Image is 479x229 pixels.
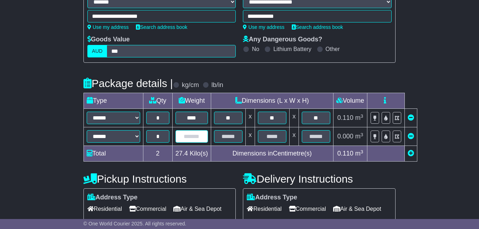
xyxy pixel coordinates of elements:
[289,109,299,127] td: x
[408,150,414,157] a: Add new item
[247,194,297,202] label: Address Type
[87,203,122,214] span: Residential
[136,24,187,30] a: Search address book
[273,46,311,52] label: Lithium Battery
[143,146,172,162] td: 2
[408,133,414,140] a: Remove this item
[247,203,281,214] span: Residential
[211,146,333,162] td: Dimensions in Centimetre(s)
[289,203,326,214] span: Commercial
[361,113,363,119] sup: 3
[212,81,223,89] label: lb/in
[245,109,255,127] td: x
[243,173,396,185] h4: Delivery Instructions
[355,114,363,121] span: m
[87,36,130,44] label: Goods Value
[243,36,322,44] label: Any Dangerous Goods?
[83,93,143,109] td: Type
[355,133,363,140] span: m
[333,203,381,214] span: Air & Sea Depot
[408,114,414,121] a: Remove this item
[326,46,340,52] label: Other
[83,77,173,89] h4: Package details |
[129,203,166,214] span: Commercial
[243,24,284,30] a: Use my address
[87,194,138,202] label: Address Type
[337,114,353,121] span: 0.110
[175,150,188,157] span: 27.4
[361,132,363,137] sup: 3
[292,24,343,30] a: Search address book
[211,93,333,109] td: Dimensions (L x W x H)
[172,146,211,162] td: Kilo(s)
[182,81,199,89] label: kg/cm
[83,173,236,185] h4: Pickup Instructions
[87,45,107,57] label: AUD
[87,24,129,30] a: Use my address
[143,93,172,109] td: Qty
[83,221,187,227] span: © One World Courier 2025. All rights reserved.
[245,127,255,146] td: x
[83,146,143,162] td: Total
[289,127,299,146] td: x
[333,93,367,109] td: Volume
[173,203,221,214] span: Air & Sea Depot
[337,150,353,157] span: 0.110
[337,133,353,140] span: 0.000
[355,150,363,157] span: m
[252,46,259,52] label: No
[172,93,211,109] td: Weight
[361,149,363,154] sup: 3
